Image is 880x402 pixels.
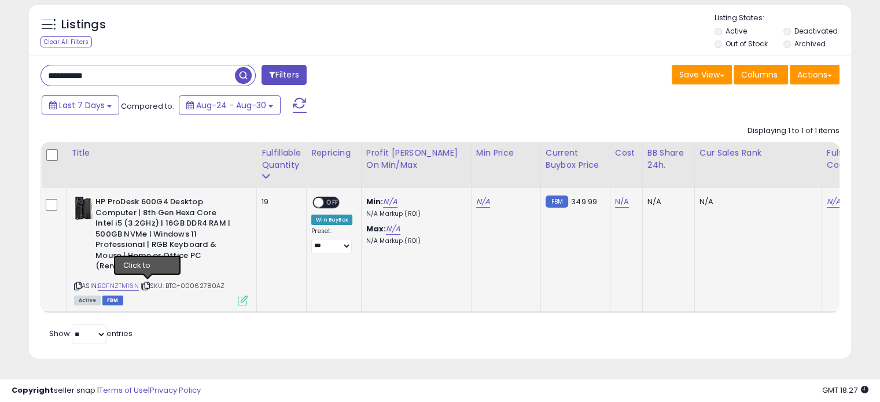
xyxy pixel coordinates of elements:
[323,198,342,208] span: OFF
[822,385,868,396] span: 2025-09-8 18:27 GMT
[366,147,466,171] div: Profit [PERSON_NAME] on Min/Max
[794,39,825,49] label: Archived
[311,147,356,159] div: Repricing
[734,65,788,84] button: Columns
[615,147,638,159] div: Cost
[748,126,840,137] div: Displaying 1 to 1 of 1 items
[74,197,93,220] img: 51zCnjMcqJL._SL40_.jpg
[98,281,139,291] a: B0FNZTM16N
[699,197,813,207] div: N/A
[12,385,201,396] div: seller snap | |
[647,197,686,207] div: N/A
[476,147,536,159] div: Min Price
[366,210,462,218] p: N/A Markup (ROI)
[699,147,817,159] div: Cur Sales Rank
[366,237,462,245] p: N/A Markup (ROI)
[71,147,252,159] div: Title
[95,197,236,275] b: HP ProDesk 600G4 Desktop Computer | 8th Gen Hexa Core Intel i5 (3.2GHz) | 16GB DDR4 RAM | 500GB N...
[571,196,597,207] span: 349.99
[42,95,119,115] button: Last 7 Days
[262,147,301,171] div: Fulfillable Quantity
[196,99,266,111] span: Aug-24 - Aug-30
[386,223,400,235] a: N/A
[383,196,397,208] a: N/A
[546,147,605,171] div: Current Buybox Price
[40,36,92,47] div: Clear All Filters
[476,196,490,208] a: N/A
[262,197,297,207] div: 19
[102,296,123,305] span: FBM
[12,385,54,396] strong: Copyright
[262,65,307,85] button: Filters
[49,328,132,339] span: Show: entries
[150,385,201,396] a: Privacy Policy
[74,197,248,304] div: ASIN:
[546,196,568,208] small: FBM
[311,227,352,253] div: Preset:
[361,142,471,188] th: The percentage added to the cost of goods (COGS) that forms the calculator for Min & Max prices.
[794,26,837,36] label: Deactivated
[741,69,778,80] span: Columns
[726,26,747,36] label: Active
[311,215,352,225] div: Win BuyBox
[726,39,768,49] label: Out of Stock
[179,95,281,115] button: Aug-24 - Aug-30
[59,99,105,111] span: Last 7 Days
[74,296,101,305] span: All listings currently available for purchase on Amazon
[647,147,690,171] div: BB Share 24h.
[61,17,106,33] h5: Listings
[827,147,871,171] div: Fulfillment Cost
[672,65,732,84] button: Save View
[141,281,225,290] span: | SKU: BTG-00062780AZ
[366,223,386,234] b: Max:
[99,385,148,396] a: Terms of Use
[827,196,841,208] a: N/A
[121,101,174,112] span: Compared to:
[615,196,629,208] a: N/A
[366,196,384,207] b: Min:
[790,65,840,84] button: Actions
[715,13,851,24] p: Listing States:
